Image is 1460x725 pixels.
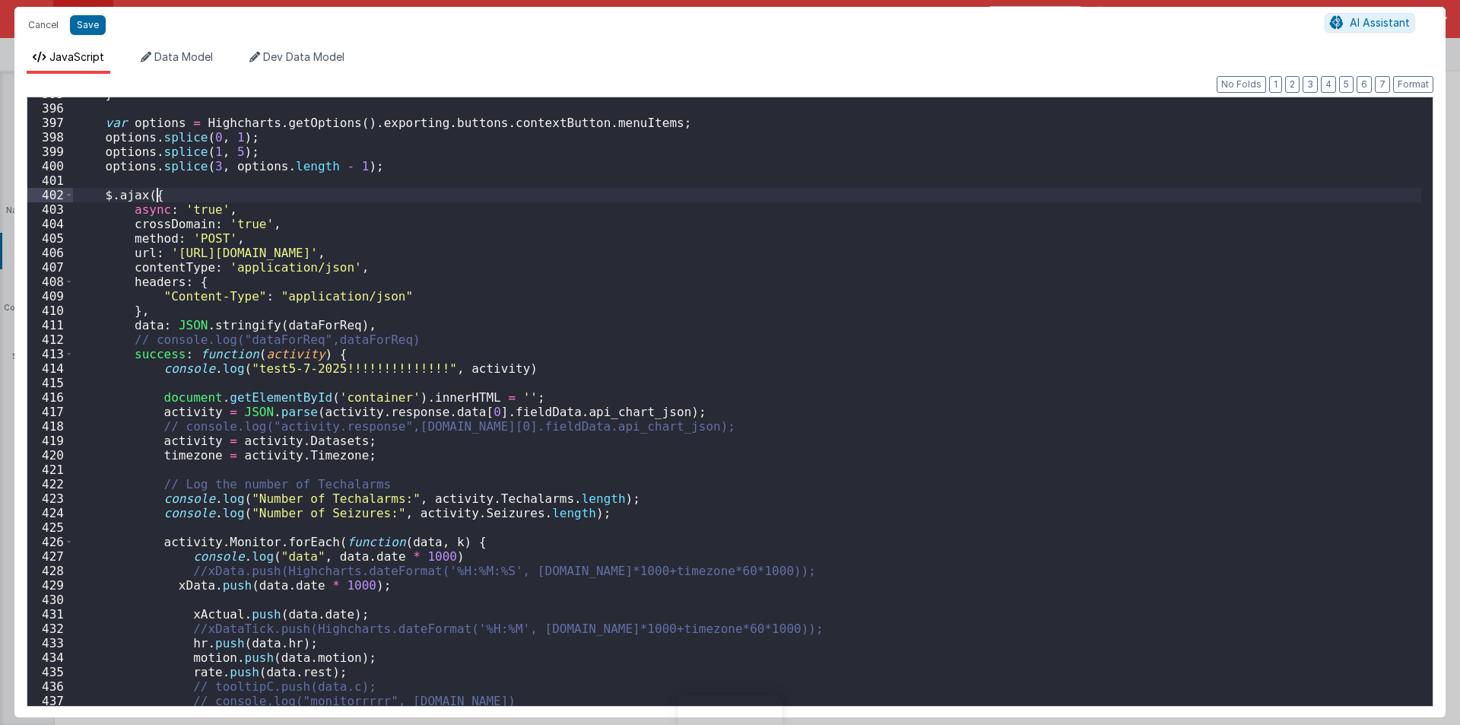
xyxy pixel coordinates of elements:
[27,694,73,708] div: 437
[27,564,73,578] div: 428
[27,361,73,376] div: 414
[1269,76,1282,93] button: 1
[27,434,73,448] div: 419
[27,260,73,275] div: 407
[1321,76,1336,93] button: 4
[49,50,104,63] span: JavaScript
[263,50,344,63] span: Dev Data Model
[27,304,73,318] div: 410
[27,130,73,145] div: 398
[1393,76,1433,93] button: Format
[1325,13,1415,33] button: AI Assistant
[27,202,73,217] div: 403
[27,419,73,434] div: 418
[27,650,73,665] div: 434
[154,50,213,63] span: Data Model
[27,145,73,159] div: 399
[27,679,73,694] div: 436
[27,593,73,607] div: 430
[1217,76,1266,93] button: No Folds
[27,217,73,231] div: 404
[27,275,73,289] div: 408
[1357,76,1372,93] button: 6
[1350,16,1410,29] span: AI Assistant
[27,578,73,593] div: 429
[27,318,73,332] div: 411
[27,535,73,549] div: 426
[70,15,106,35] button: Save
[21,14,66,36] button: Cancel
[27,246,73,260] div: 406
[27,636,73,650] div: 433
[27,347,73,361] div: 413
[27,477,73,491] div: 422
[27,289,73,304] div: 409
[27,173,73,188] div: 401
[27,159,73,173] div: 400
[1375,76,1390,93] button: 7
[27,622,73,636] div: 432
[27,448,73,463] div: 420
[27,188,73,202] div: 402
[27,390,73,405] div: 416
[27,506,73,520] div: 424
[27,491,73,506] div: 423
[27,665,73,679] div: 435
[27,520,73,535] div: 425
[27,405,73,419] div: 417
[1285,76,1300,93] button: 2
[27,607,73,622] div: 431
[1339,76,1354,93] button: 5
[27,549,73,564] div: 427
[27,116,73,130] div: 397
[27,101,73,116] div: 396
[27,463,73,477] div: 421
[27,376,73,390] div: 415
[27,332,73,347] div: 412
[1303,76,1318,93] button: 3
[27,231,73,246] div: 405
